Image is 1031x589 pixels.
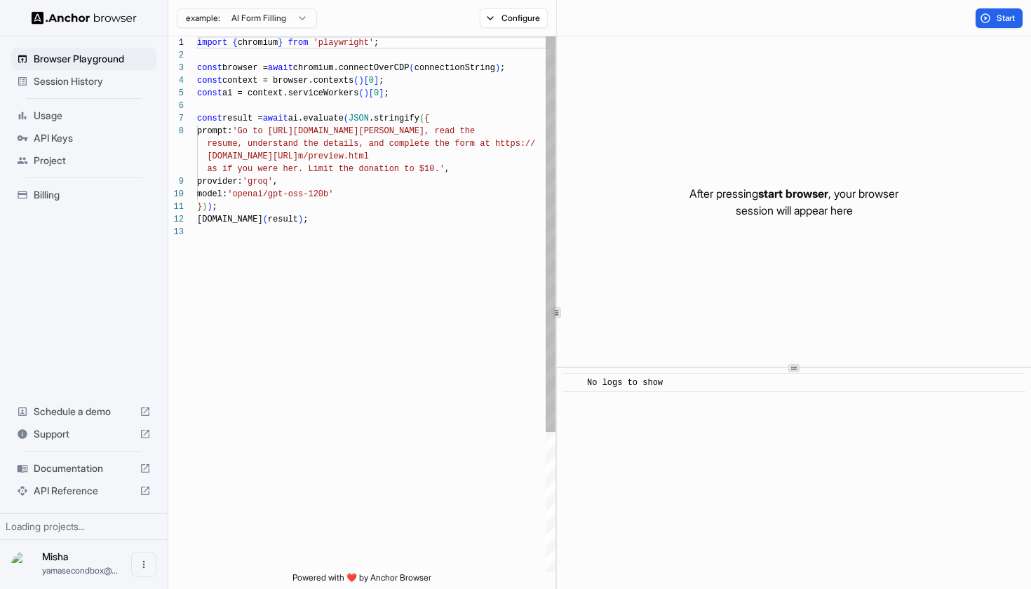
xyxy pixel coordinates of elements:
span: connectionString [415,63,495,73]
span: ) [202,202,207,212]
span: orm at https:// [459,139,535,149]
span: resume, understand the details, and complete the f [207,139,459,149]
span: ) [495,63,500,73]
span: start browser [758,187,828,201]
span: ​ [570,376,577,390]
span: const [197,88,222,98]
span: result [268,215,298,224]
span: ) [364,88,369,98]
span: Usage [34,109,151,123]
button: Configure [480,8,548,28]
div: 5 [168,87,184,100]
div: 3 [168,62,184,74]
span: [ [369,88,374,98]
div: 2 [168,49,184,62]
span: ) [298,215,303,224]
span: ] [379,88,384,98]
span: ; [213,202,217,212]
span: 'openai/gpt-oss-120b' [227,189,333,199]
span: from [288,38,309,48]
span: 'Go to [URL][DOMAIN_NAME][PERSON_NAME], re [232,126,444,136]
span: [DOMAIN_NAME][URL] [207,151,298,161]
div: 10 [168,188,184,201]
span: 'groq' [243,177,273,187]
span: , [445,164,450,174]
span: ; [374,38,379,48]
div: API Keys [11,127,156,149]
div: Project [11,149,156,172]
div: Loading projects... [6,520,162,534]
span: await [268,63,293,73]
div: 7 [168,112,184,125]
span: } [278,38,283,48]
span: const [197,76,222,86]
span: Documentation [34,461,134,475]
img: Misha [11,552,36,577]
span: const [197,114,222,123]
span: ; [379,76,384,86]
div: 11 [168,201,184,213]
span: Misha [42,550,69,562]
div: 8 [168,125,184,137]
div: Browser Playground [11,48,156,70]
div: Session History [11,70,156,93]
span: 0 [374,88,379,98]
span: chromium [238,38,278,48]
span: Powered with ❤️ by Anchor Browser [292,572,431,589]
span: JSON [349,114,369,123]
span: Start [997,13,1016,24]
span: .stringify [369,114,419,123]
div: 13 [168,226,184,238]
span: Browser Playground [34,52,151,66]
span: const [197,63,222,73]
span: ( [353,76,358,86]
span: Support [34,427,134,441]
p: After pressing , your browser session will appear here [689,185,898,219]
span: ( [263,215,268,224]
div: 1 [168,36,184,49]
span: ) [358,76,363,86]
div: Schedule a demo [11,400,156,423]
span: browser = [222,63,268,73]
span: ( [344,114,349,123]
img: Anchor Logo [32,11,137,25]
span: Session History [34,74,151,88]
span: m/preview.html [298,151,369,161]
span: ; [500,63,505,73]
span: Schedule a demo [34,405,134,419]
span: result = [222,114,263,123]
span: ai.evaluate [288,114,344,123]
span: ] [374,76,379,86]
span: as if you were her. Limit the donation to $10.' [207,164,444,174]
span: context = browser.contexts [222,76,353,86]
span: ) [207,202,212,212]
div: 6 [168,100,184,112]
div: Support [11,423,156,445]
span: ; [303,215,308,224]
span: Billing [34,188,151,202]
span: ( [409,63,414,73]
span: chromium.connectOverCDP [293,63,410,73]
span: , [273,177,278,187]
span: ( [419,114,424,123]
div: 12 [168,213,184,226]
span: await [263,114,288,123]
span: [ [364,76,369,86]
div: 9 [168,175,184,188]
div: Documentation [11,457,156,480]
span: ( [358,88,363,98]
span: yamasecondbox@gmail.com [42,565,118,576]
div: Usage [11,104,156,127]
span: Project [34,154,151,168]
span: No logs to show [587,378,663,388]
span: ad the [445,126,475,136]
span: import [197,38,227,48]
span: { [424,114,429,123]
div: Billing [11,184,156,206]
button: Start [976,8,1023,28]
div: 4 [168,74,184,87]
div: API Reference [11,480,156,502]
span: 0 [369,76,374,86]
span: [DOMAIN_NAME] [197,215,263,224]
span: model: [197,189,227,199]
